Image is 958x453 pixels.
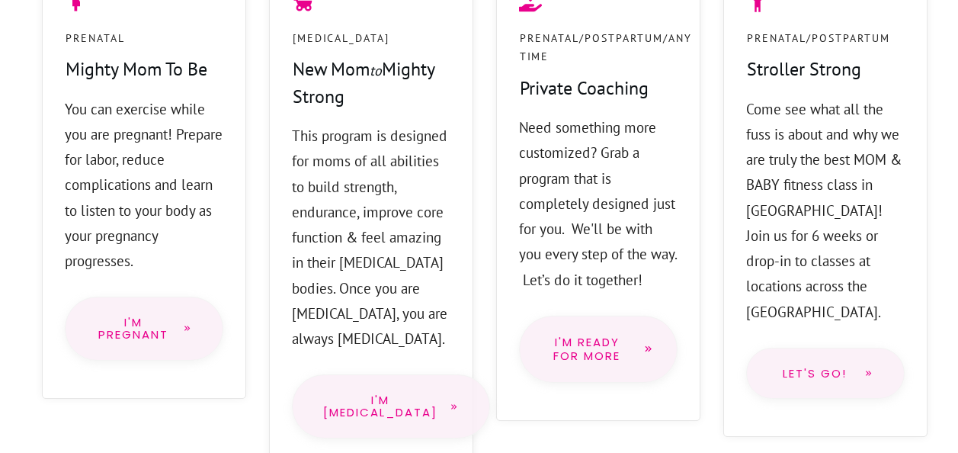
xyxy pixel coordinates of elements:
[293,56,450,123] h4: New Mom Mighty Strong
[519,115,678,293] p: Need something more customized? Grab a program that is completely designed just for you. We'll be...
[323,394,437,418] span: I'm [MEDICAL_DATA]
[519,316,678,383] a: I'm Ready for more
[543,336,631,363] span: I'm Ready for more
[65,297,223,360] a: I'm Pregnant
[370,62,382,79] span: to
[746,97,905,325] p: Come see what all the fuss is about and why we are truly the best MOM & BABY fitness class in [GE...
[293,29,389,48] p: [MEDICAL_DATA]
[747,29,890,48] p: Prenatal/Postpartum
[746,348,905,400] a: Let's go!
[292,374,490,438] a: I'm [MEDICAL_DATA]
[520,29,691,66] p: Prenatal/PostPartum/Any Time
[777,368,852,380] span: Let's go!
[96,316,171,340] span: I'm Pregnant
[747,56,861,96] h4: Stroller Strong
[292,124,450,352] p: This program is designed for moms of all abilities to build strength, endurance, improve core fun...
[66,29,125,48] p: Prenatal
[520,75,649,115] h4: Private Coaching
[66,56,207,96] h4: Mighty Mom To Be
[65,97,223,275] p: You can exercise while you are pregnant! Prepare for labor, reduce complications and learn to lis...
